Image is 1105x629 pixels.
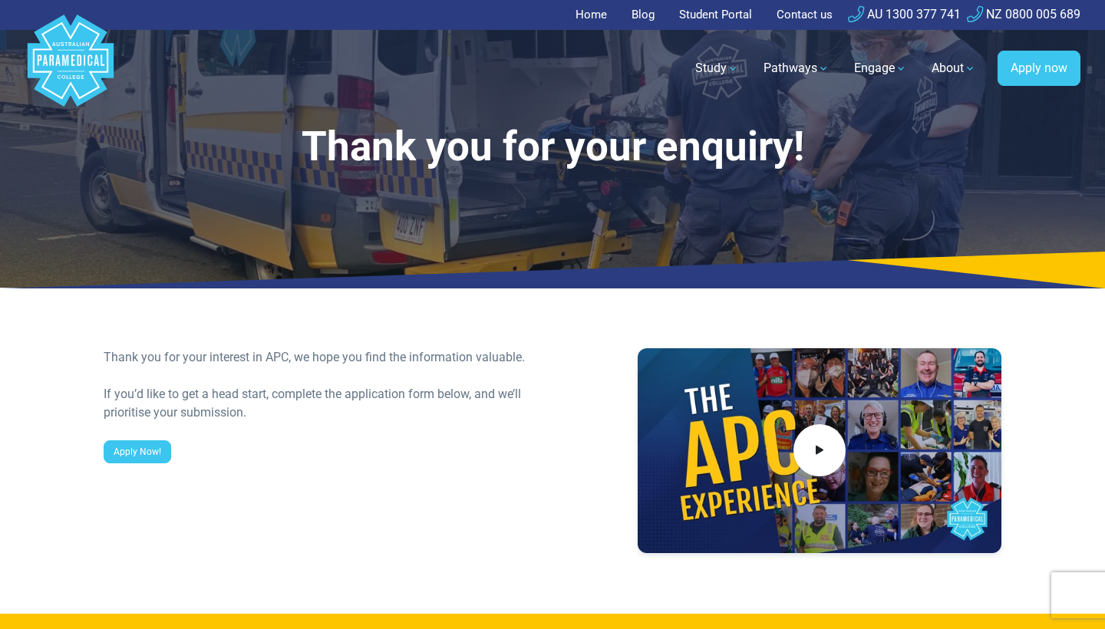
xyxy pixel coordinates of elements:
a: Apply Now! [104,440,171,463]
a: AU 1300 377 741 [848,7,961,21]
a: Australian Paramedical College [25,30,117,107]
a: Study [686,47,748,90]
a: Engage [845,47,916,90]
a: About [922,47,985,90]
h1: Thank you for your enquiry! [104,123,1001,171]
div: Thank you for your interest in APC, we hope you find the information valuable. [104,348,543,367]
a: Apply now [998,51,1080,86]
div: If you’d like to get a head start, complete the application form below, and we’ll prioritise your... [104,385,543,422]
a: NZ 0800 005 689 [967,7,1080,21]
a: Pathways [754,47,839,90]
